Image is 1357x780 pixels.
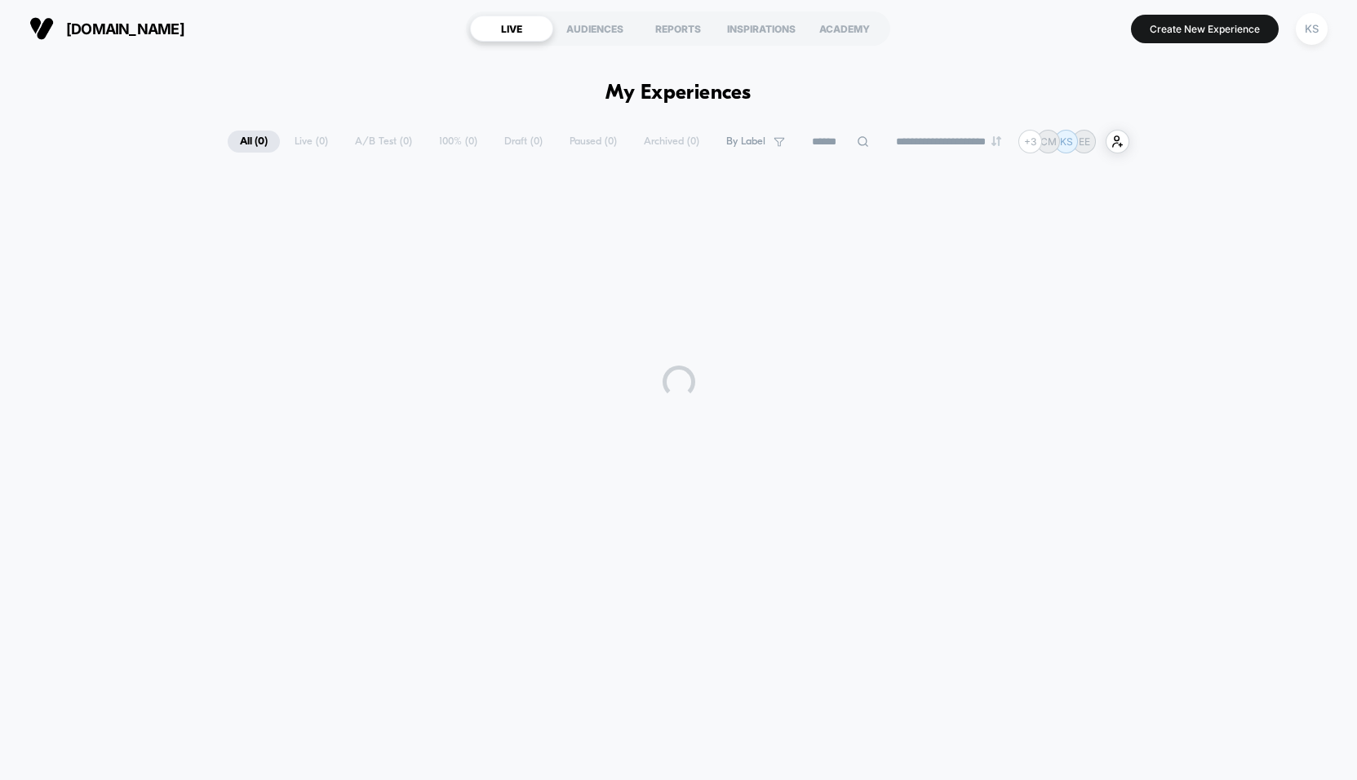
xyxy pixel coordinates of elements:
img: Visually logo [29,16,54,41]
p: EE [1079,135,1090,148]
button: Create New Experience [1131,15,1279,43]
div: KS [1296,13,1328,45]
div: AUDIENCES [553,16,636,42]
button: KS [1291,12,1333,46]
div: ACADEMY [803,16,886,42]
span: By Label [726,135,765,148]
h1: My Experiences [605,82,752,105]
div: INSPIRATIONS [720,16,803,42]
button: [DOMAIN_NAME] [24,16,189,42]
div: REPORTS [636,16,720,42]
span: [DOMAIN_NAME] [66,20,184,38]
span: All ( 0 ) [228,131,280,153]
p: KS [1060,135,1073,148]
p: CM [1040,135,1057,148]
div: + 3 [1018,130,1042,153]
div: LIVE [470,16,553,42]
img: end [991,136,1001,146]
